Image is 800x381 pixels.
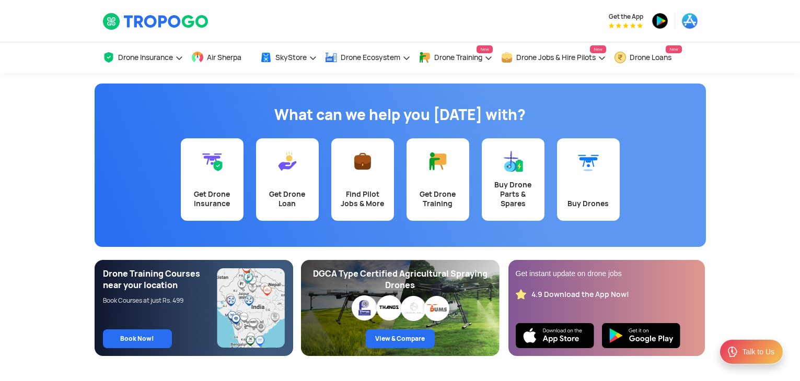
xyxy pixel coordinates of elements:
div: Talk to Us [743,347,774,357]
img: Buy Drones [578,151,599,172]
img: appstore [681,13,698,29]
span: Drone Insurance [118,53,173,62]
img: Playstore [602,323,680,348]
span: Drone Jobs & Hire Pilots [516,53,596,62]
div: Get Drone Insurance [187,189,237,208]
div: Get instant update on drone jobs [516,268,698,279]
img: Get Drone Training [427,151,448,172]
div: Drone Training Courses near your location [103,268,217,291]
a: Air Sherpa [191,42,252,73]
img: TropoGo Logo [102,13,210,30]
span: New [477,45,492,53]
img: playstore [652,13,668,29]
div: 4.9 Download the App Now! [531,290,629,300]
span: New [590,45,606,53]
span: Drone Ecosystem [341,53,400,62]
a: Drone Insurance [102,42,183,73]
img: Buy Drone Parts & Spares [503,151,524,172]
img: Find Pilot Jobs & More [352,151,373,172]
a: View & Compare [366,329,435,348]
a: Drone Jobs & Hire PilotsNew [501,42,606,73]
span: New [666,45,681,53]
a: Drone LoansNew [614,42,682,73]
a: Drone TrainingNew [419,42,493,73]
div: Buy Drones [563,199,613,208]
span: Air Sherpa [207,53,241,62]
div: Get Drone Loan [262,189,312,208]
img: Get Drone Insurance [202,151,223,172]
a: Drone Ecosystem [325,42,411,73]
a: Get Drone Insurance [181,138,244,221]
img: App Raking [609,23,643,28]
img: Get Drone Loan [277,151,298,172]
span: Get the App [609,13,643,21]
span: SkyStore [275,53,307,62]
span: Drone Loans [630,53,671,62]
div: Book Courses at just Rs. 499 [103,296,217,305]
span: Drone Training [434,53,482,62]
img: star_rating [516,289,526,300]
div: Find Pilot Jobs & More [338,189,388,208]
div: DGCA Type Certified Agricultural Spraying Drones [309,268,491,291]
a: Get Drone Loan [256,138,319,221]
a: Book Now! [103,329,172,348]
a: Buy Drone Parts & Spares [482,138,544,221]
a: SkyStore [260,42,317,73]
a: Find Pilot Jobs & More [331,138,394,221]
h1: What can we help you [DATE] with? [102,104,698,125]
div: Buy Drone Parts & Spares [488,180,538,208]
img: ic_Support.svg [726,346,739,358]
img: Ios [516,323,594,348]
a: Buy Drones [557,138,620,221]
div: Get Drone Training [413,189,463,208]
a: Get Drone Training [407,138,469,221]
